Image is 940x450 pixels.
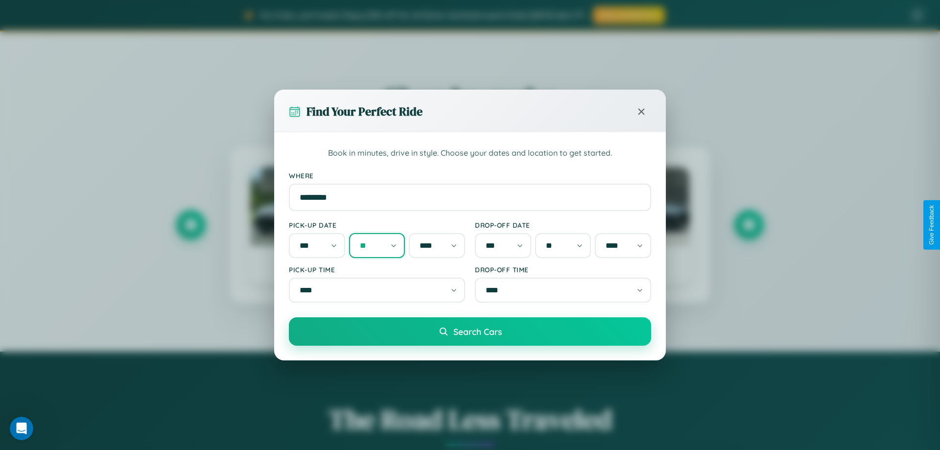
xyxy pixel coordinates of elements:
p: Book in minutes, drive in style. Choose your dates and location to get started. [289,147,651,160]
label: Pick-up Time [289,265,465,274]
button: Search Cars [289,317,651,346]
label: Drop-off Date [475,221,651,229]
h3: Find Your Perfect Ride [306,103,423,119]
label: Drop-off Time [475,265,651,274]
span: Search Cars [453,326,502,337]
label: Pick-up Date [289,221,465,229]
label: Where [289,171,651,180]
